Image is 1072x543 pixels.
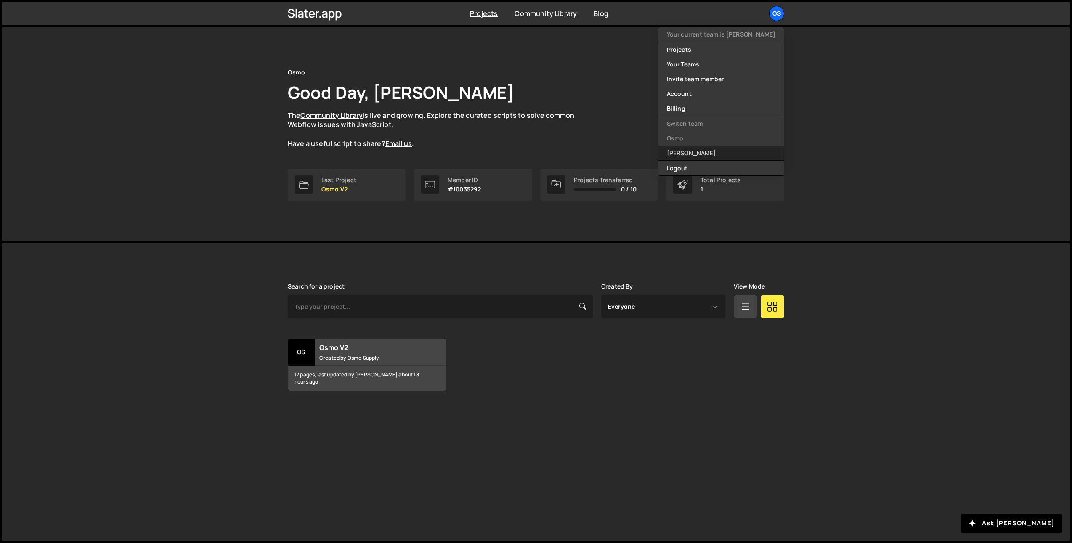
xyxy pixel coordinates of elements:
[734,283,765,290] label: View Mode
[448,186,481,193] p: #10035292
[701,177,741,183] div: Total Projects
[321,177,356,183] div: Last Project
[288,295,593,318] input: Type your project...
[288,283,345,290] label: Search for a project
[961,514,1062,533] button: Ask [PERSON_NAME]
[319,354,421,361] small: Created by Osmo Supply
[288,169,406,201] a: Last Project Osmo V2
[288,339,315,366] div: Os
[321,186,356,193] p: Osmo V2
[448,177,481,183] div: Member ID
[658,57,784,72] a: Your Teams
[470,9,498,18] a: Projects
[658,72,784,86] a: Invite team member
[601,283,633,290] label: Created By
[515,9,577,18] a: Community Library
[574,177,637,183] div: Projects Transferred
[288,111,591,148] p: The is live and growing. Explore the curated scripts to solve common Webflow issues with JavaScri...
[701,186,741,193] p: 1
[288,366,446,391] div: 17 pages, last updated by [PERSON_NAME] about 18 hours ago
[658,161,784,175] button: Logout
[658,86,784,101] a: Account
[319,343,421,352] h2: Osmo V2
[288,339,446,391] a: Os Osmo V2 Created by Osmo Supply 17 pages, last updated by [PERSON_NAME] about 18 hours ago
[621,186,637,193] span: 0 / 10
[658,101,784,116] a: Billing
[300,111,363,120] a: Community Library
[385,139,412,148] a: Email us
[288,67,305,77] div: Osmo
[769,6,784,21] a: Os
[658,42,784,57] a: Projects
[288,81,514,104] h1: Good Day, [PERSON_NAME]
[658,146,784,160] a: [PERSON_NAME]
[594,9,608,18] a: Blog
